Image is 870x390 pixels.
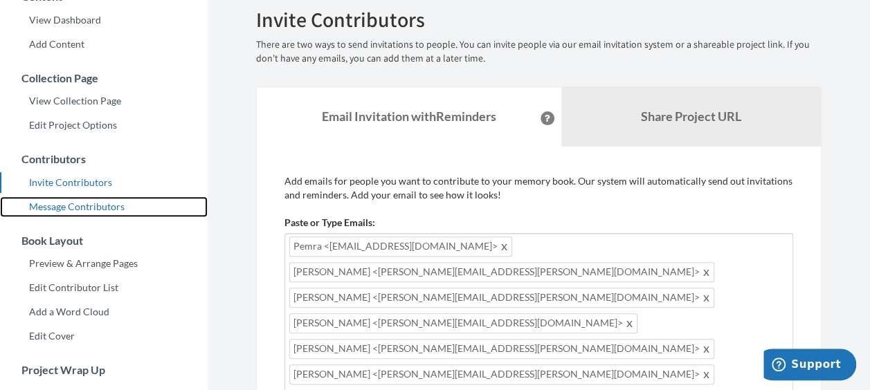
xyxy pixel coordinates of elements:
[289,288,714,308] span: [PERSON_NAME] <[PERSON_NAME][EMAIL_ADDRESS][PERSON_NAME][DOMAIN_NAME]>
[289,364,714,384] span: [PERSON_NAME] <[PERSON_NAME][EMAIL_ADDRESS][PERSON_NAME][DOMAIN_NAME]>
[284,216,375,230] label: Paste or Type Emails:
[322,109,496,124] strong: Email Invitation with Reminders
[1,72,208,84] h3: Collection Page
[289,262,714,282] span: [PERSON_NAME] <[PERSON_NAME][EMAIL_ADDRESS][PERSON_NAME][DOMAIN_NAME]>
[641,109,741,124] b: Share Project URL
[256,8,822,31] h2: Invite Contributors
[284,174,793,202] p: Add emails for people you want to contribute to your memory book. Our system will automatically s...
[1,364,208,376] h3: Project Wrap Up
[256,38,822,66] p: There are two ways to send invitations to people. You can invite people via our email invitation ...
[1,153,208,165] h3: Contributors
[763,349,856,383] iframe: Opens a widget where you can chat to one of our agents
[289,339,714,359] span: [PERSON_NAME] <[PERSON_NAME][EMAIL_ADDRESS][PERSON_NAME][DOMAIN_NAME]>
[1,234,208,247] h3: Book Layout
[289,236,512,257] span: Pemra <[EMAIL_ADDRESS][DOMAIN_NAME]>
[289,313,637,333] span: [PERSON_NAME] <[PERSON_NAME][EMAIL_ADDRESS][DOMAIN_NAME]>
